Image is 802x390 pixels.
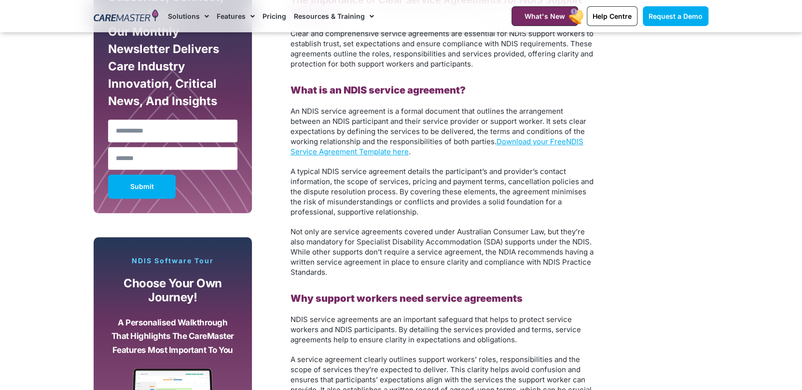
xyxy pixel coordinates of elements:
[290,293,523,304] b: Why support workers need service agreements
[649,12,703,20] span: Request a Demo
[593,12,632,20] span: Help Centre
[290,167,594,216] span: A typical NDIS service agreement details the participant’s and provider’s contact information, th...
[111,316,235,357] p: A personalised walkthrough that highlights the CareMaster features most important to you
[587,6,637,26] a: Help Centre
[108,175,176,199] button: Submit
[290,84,466,96] b: What is an NDIS service agreement?
[130,184,154,189] span: Submit
[512,6,578,26] a: What's New
[290,106,595,157] p: .
[103,256,242,265] p: NDIS Software Tour
[290,107,586,146] span: An NDIS service agreement is a formal document that outlines the arrangement between an NDIS part...
[94,9,159,24] img: CareMaster Logo
[290,227,594,277] span: Not only are service agreements covered under Australian Consumer Law, but they’re also mandatory...
[290,137,583,156] a: NDIS Service Agreement Template here
[525,12,565,20] span: What's New
[497,137,566,146] a: Download your Free
[290,315,581,344] span: NDIS service agreements are an important safeguard that helps to protect service workers and NDIS...
[643,6,708,26] a: Request a Demo
[290,29,594,68] span: Clear and comprehensive service agreements are essential for NDIS support workers to establish tr...
[111,277,235,304] p: Choose your own journey!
